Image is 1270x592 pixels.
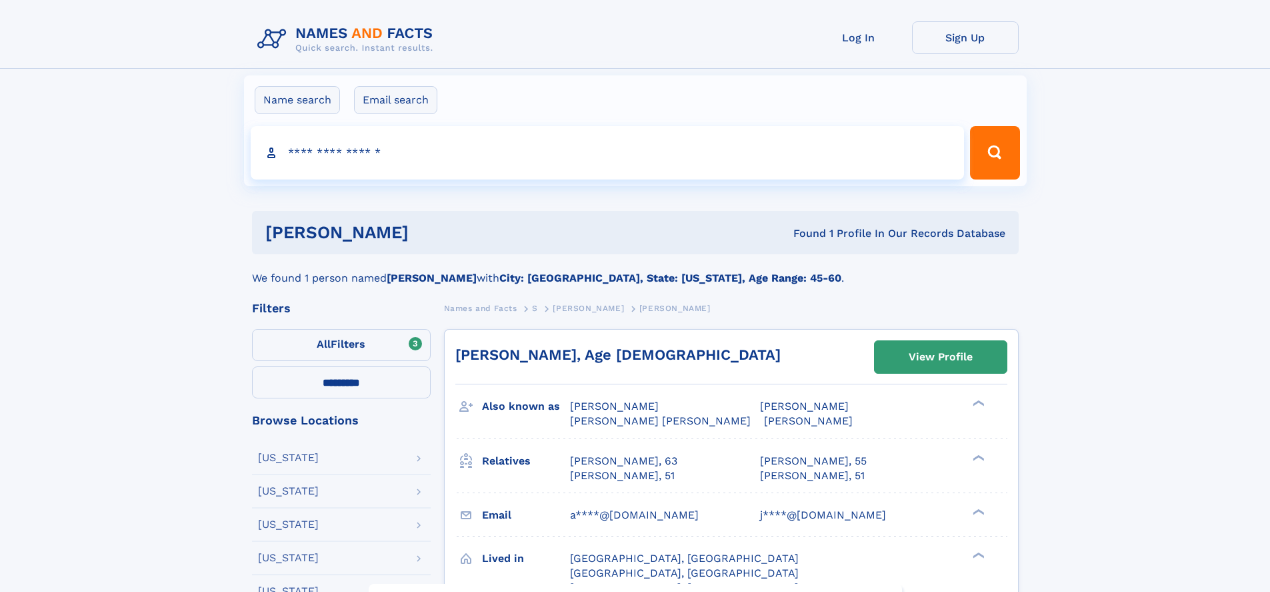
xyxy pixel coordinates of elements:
[258,453,319,463] div: [US_STATE]
[570,469,675,483] a: [PERSON_NAME], 51
[909,342,973,372] div: View Profile
[969,507,985,516] div: ❯
[455,346,781,363] a: [PERSON_NAME], Age [DEMOGRAPHIC_DATA]
[258,519,319,530] div: [US_STATE]
[255,86,340,114] label: Name search
[317,338,331,350] span: All
[258,553,319,563] div: [US_STATE]
[387,272,477,284] b: [PERSON_NAME]
[760,454,867,469] a: [PERSON_NAME], 55
[444,300,517,316] a: Names and Facts
[482,395,570,418] h3: Also known as
[251,126,965,180] input: search input
[482,547,570,570] h3: Lived in
[354,86,437,114] label: Email search
[875,341,1007,373] a: View Profile
[499,272,841,284] b: City: [GEOGRAPHIC_DATA], State: [US_STATE], Age Range: 45-60
[805,21,912,54] a: Log In
[570,567,799,579] span: [GEOGRAPHIC_DATA], [GEOGRAPHIC_DATA]
[969,399,985,408] div: ❯
[265,224,601,241] h1: [PERSON_NAME]
[482,450,570,473] h3: Relatives
[601,226,1005,241] div: Found 1 Profile In Our Records Database
[639,304,711,313] span: [PERSON_NAME]
[252,302,431,314] div: Filters
[258,486,319,497] div: [US_STATE]
[482,504,570,527] h3: Email
[570,552,799,565] span: [GEOGRAPHIC_DATA], [GEOGRAPHIC_DATA]
[532,300,538,316] a: S
[912,21,1019,54] a: Sign Up
[764,414,853,427] span: [PERSON_NAME]
[252,254,1019,286] div: We found 1 person named with .
[570,400,659,412] span: [PERSON_NAME]
[252,329,431,361] label: Filters
[252,414,431,426] div: Browse Locations
[969,551,985,559] div: ❯
[969,453,985,462] div: ❯
[553,304,624,313] span: [PERSON_NAME]
[553,300,624,316] a: [PERSON_NAME]
[570,454,677,469] a: [PERSON_NAME], 63
[760,469,865,483] a: [PERSON_NAME], 51
[760,400,849,412] span: [PERSON_NAME]
[252,21,444,57] img: Logo Names and Facts
[570,414,751,427] span: [PERSON_NAME] [PERSON_NAME]
[532,304,538,313] span: S
[970,126,1019,180] button: Search Button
